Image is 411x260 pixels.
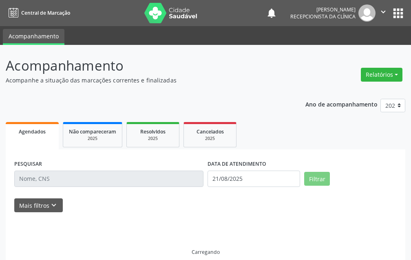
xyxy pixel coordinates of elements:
div: 2025 [190,136,230,142]
p: Acompanhamento [6,56,285,76]
input: Nome, CNS [14,171,203,187]
input: Selecione um intervalo [208,171,300,187]
div: 2025 [133,136,173,142]
span: Recepcionista da clínica [290,13,356,20]
span: Central de Marcação [21,9,70,16]
a: Central de Marcação [6,6,70,20]
button: notifications [266,7,277,19]
p: Ano de acompanhamento [305,99,378,109]
i: keyboard_arrow_down [49,201,58,210]
img: img [358,4,376,22]
span: Cancelados [197,128,224,135]
span: Agendados [19,128,46,135]
button: Mais filtroskeyboard_arrow_down [14,198,63,213]
button: apps [391,6,405,20]
div: Carregando [192,249,220,256]
div: 2025 [69,136,116,142]
button:  [376,4,391,22]
button: Relatórios [361,68,402,82]
label: PESQUISAR [14,158,42,171]
i:  [379,7,388,16]
div: [PERSON_NAME] [290,6,356,13]
span: Não compareceram [69,128,116,135]
span: Resolvidos [140,128,166,135]
label: DATA DE ATENDIMENTO [208,158,266,171]
p: Acompanhe a situação das marcações correntes e finalizadas [6,76,285,84]
button: Filtrar [304,172,330,186]
a: Acompanhamento [3,29,64,45]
